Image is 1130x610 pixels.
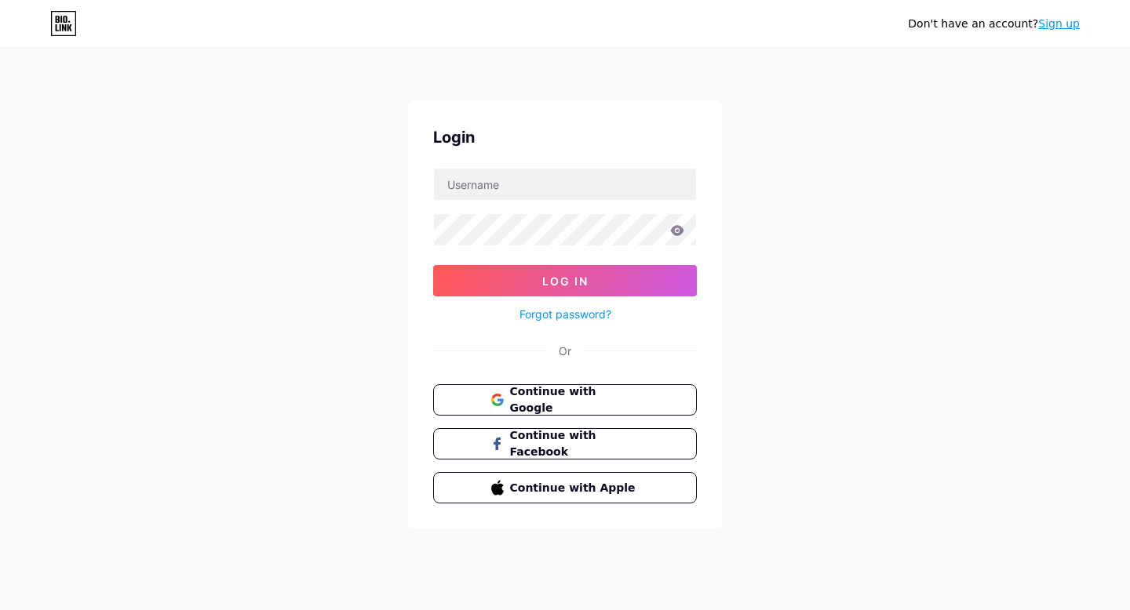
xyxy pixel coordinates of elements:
[1038,17,1080,30] a: Sign up
[542,274,589,288] span: Log In
[433,428,697,459] button: Continue with Facebook
[510,427,640,460] span: Continue with Facebook
[433,125,697,149] div: Login
[510,383,640,416] span: Continue with Google
[434,169,696,200] input: Username
[510,480,640,496] span: Continue with Apple
[559,343,571,359] div: Or
[908,16,1080,32] div: Don't have an account?
[519,306,611,322] a: Forgot password?
[433,384,697,416] button: Continue with Google
[433,265,697,296] button: Log In
[433,472,697,503] button: Continue with Apple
